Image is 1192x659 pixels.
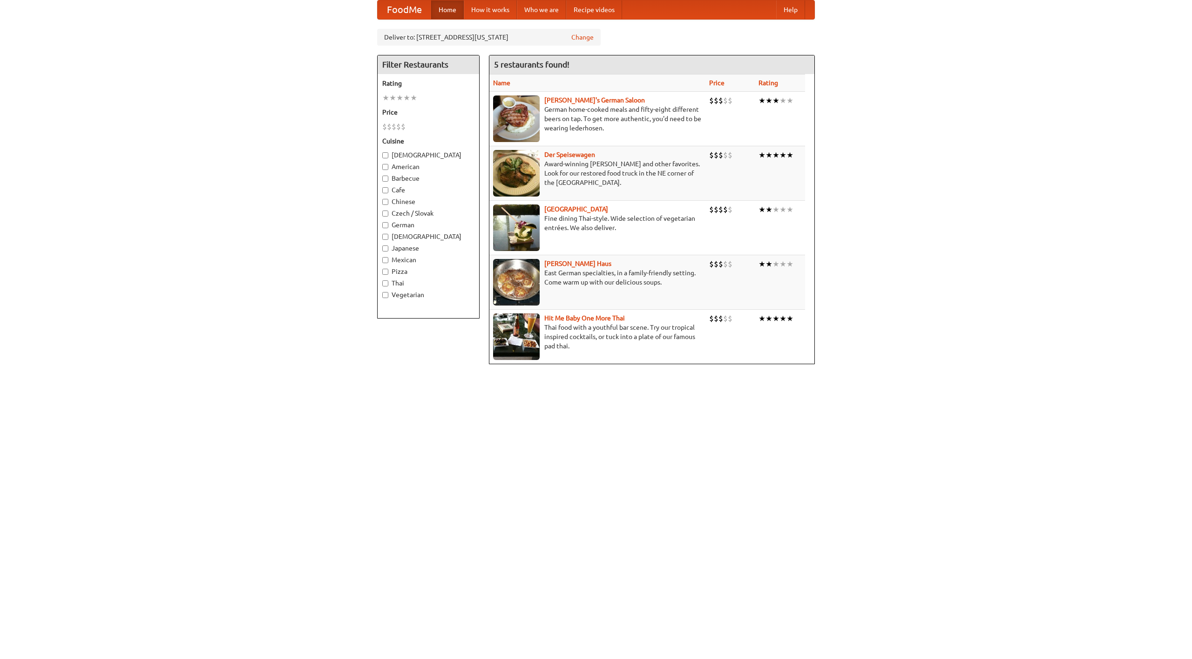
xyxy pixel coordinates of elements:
input: [DEMOGRAPHIC_DATA] [382,234,388,240]
li: ★ [786,150,793,160]
li: $ [718,204,723,215]
a: Name [493,79,510,87]
li: $ [387,122,392,132]
li: ★ [779,313,786,324]
li: $ [723,313,728,324]
label: Cafe [382,185,474,195]
input: German [382,222,388,228]
li: ★ [759,95,765,106]
li: $ [723,95,728,106]
li: $ [709,150,714,160]
li: $ [728,204,732,215]
li: $ [401,122,406,132]
input: Pizza [382,269,388,275]
li: $ [718,95,723,106]
li: ★ [779,150,786,160]
li: $ [723,259,728,269]
li: $ [709,204,714,215]
img: satay.jpg [493,204,540,251]
input: Czech / Slovak [382,211,388,217]
input: Chinese [382,199,388,205]
label: Pizza [382,267,474,276]
li: $ [718,150,723,160]
input: Mexican [382,257,388,263]
label: Vegetarian [382,290,474,299]
li: ★ [759,259,765,269]
li: ★ [779,204,786,215]
li: ★ [403,93,410,103]
label: Chinese [382,197,474,206]
h5: Rating [382,79,474,88]
li: $ [723,150,728,160]
p: East German specialties, in a family-friendly setting. Come warm up with our delicious soups. [493,268,702,287]
input: Japanese [382,245,388,251]
li: ★ [786,204,793,215]
li: $ [709,313,714,324]
label: German [382,220,474,230]
a: Change [571,33,594,42]
a: [PERSON_NAME]'s German Saloon [544,96,645,104]
input: [DEMOGRAPHIC_DATA] [382,152,388,158]
a: Hit Me Baby One More Thai [544,314,625,322]
a: Rating [759,79,778,87]
p: Fine dining Thai-style. Wide selection of vegetarian entrées. We also deliver. [493,214,702,232]
li: $ [382,122,387,132]
li: ★ [786,259,793,269]
a: [GEOGRAPHIC_DATA] [544,205,608,213]
li: $ [714,313,718,324]
a: FoodMe [378,0,431,19]
label: [DEMOGRAPHIC_DATA] [382,232,474,241]
li: ★ [759,204,765,215]
p: Thai food with a youthful bar scene. Try our tropical inspired cocktails, or tuck into a plate of... [493,323,702,351]
li: ★ [410,93,417,103]
li: ★ [396,93,403,103]
li: ★ [772,313,779,324]
h5: Cuisine [382,136,474,146]
input: Vegetarian [382,292,388,298]
li: ★ [382,93,389,103]
li: ★ [765,204,772,215]
label: American [382,162,474,171]
li: $ [728,150,732,160]
li: ★ [765,313,772,324]
li: ★ [772,204,779,215]
li: ★ [772,150,779,160]
li: ★ [786,95,793,106]
li: $ [718,259,723,269]
div: Deliver to: [STREET_ADDRESS][US_STATE] [377,29,601,46]
a: Help [776,0,805,19]
img: kohlhaus.jpg [493,259,540,306]
label: Thai [382,279,474,288]
input: Barbecue [382,176,388,182]
li: $ [714,150,718,160]
input: Cafe [382,187,388,193]
li: ★ [389,93,396,103]
li: $ [728,313,732,324]
a: [PERSON_NAME] Haus [544,260,611,267]
li: $ [714,259,718,269]
img: esthers.jpg [493,95,540,142]
a: Recipe videos [566,0,622,19]
li: $ [728,259,732,269]
li: $ [714,204,718,215]
a: Der Speisewagen [544,151,595,158]
h4: Filter Restaurants [378,55,479,74]
a: How it works [464,0,517,19]
li: $ [723,204,728,215]
li: $ [718,313,723,324]
li: $ [709,95,714,106]
li: $ [392,122,396,132]
input: American [382,164,388,170]
label: Japanese [382,244,474,253]
li: ★ [779,95,786,106]
li: $ [728,95,732,106]
h5: Price [382,108,474,117]
li: ★ [772,259,779,269]
li: $ [714,95,718,106]
img: speisewagen.jpg [493,150,540,197]
li: ★ [772,95,779,106]
label: Barbecue [382,174,474,183]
